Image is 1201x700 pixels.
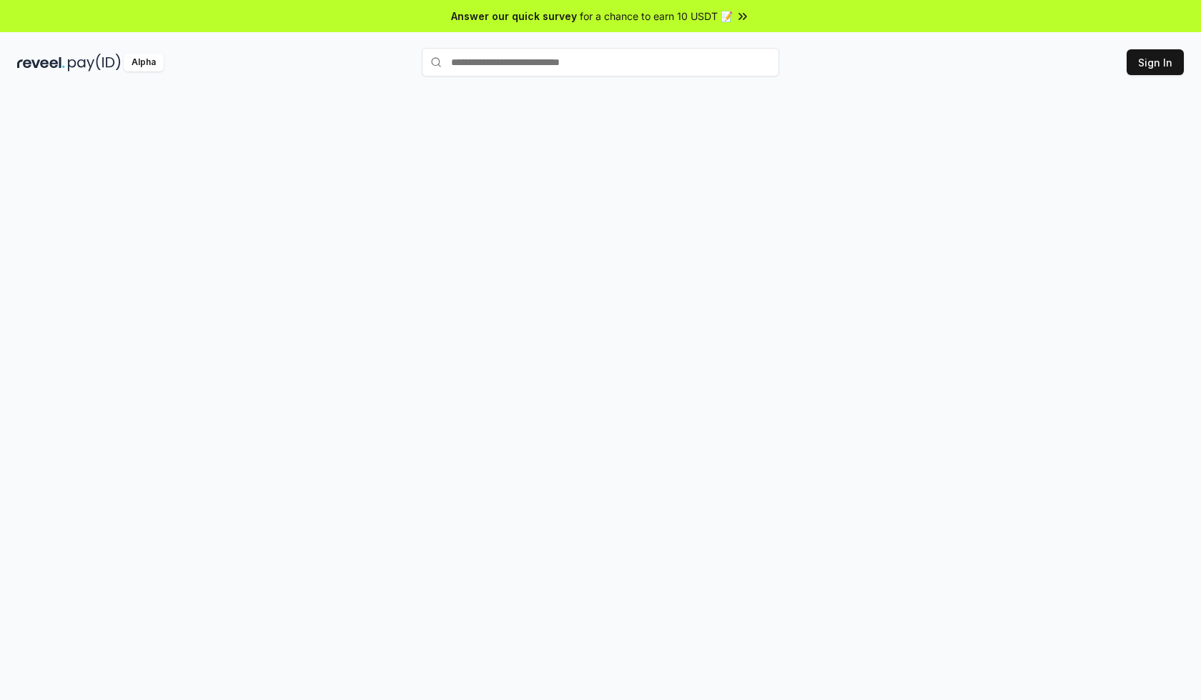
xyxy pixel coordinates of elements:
[68,54,121,72] img: pay_id
[451,9,577,24] span: Answer our quick survey
[580,9,733,24] span: for a chance to earn 10 USDT 📝
[1127,49,1184,75] button: Sign In
[124,54,164,72] div: Alpha
[17,54,65,72] img: reveel_dark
